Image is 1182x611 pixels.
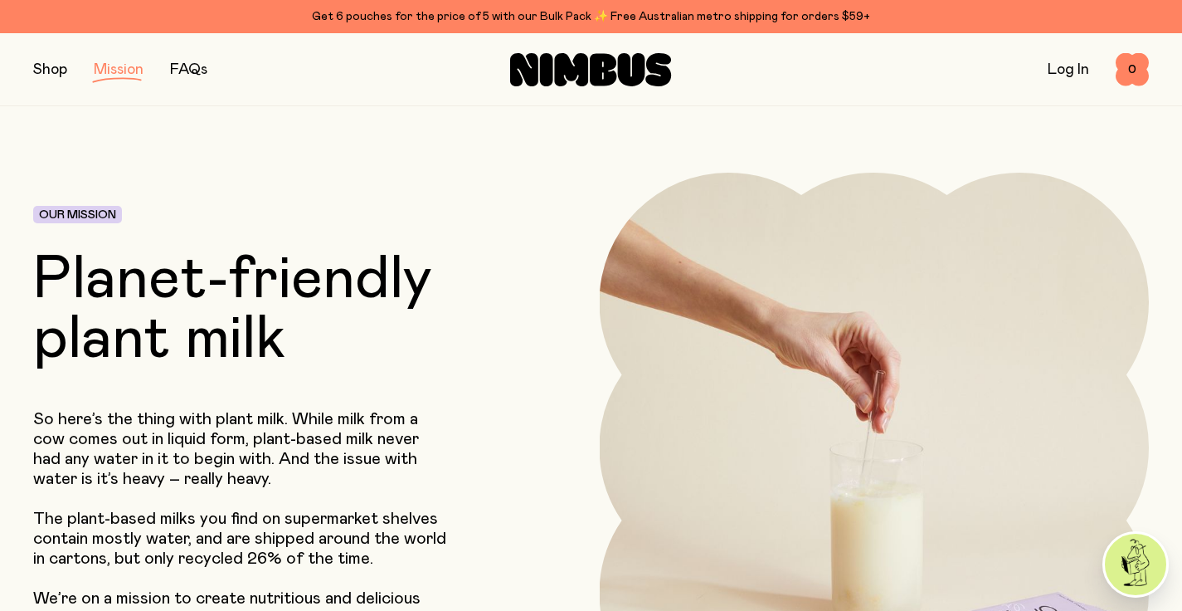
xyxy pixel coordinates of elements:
img: agent [1105,534,1166,595]
a: Log In [1048,62,1089,77]
a: Mission [94,62,143,77]
h1: Planet-friendly plant milk [33,250,489,369]
div: Get 6 pouches for the price of 5 with our Bulk Pack ✨ Free Australian metro shipping for orders $59+ [33,7,1149,27]
p: So here’s the thing with plant milk. While milk from a cow comes out in liquid form, plant-based ... [33,409,449,489]
p: The plant-based milks you find on supermarket shelves contain mostly water, and are shipped aroun... [33,509,449,569]
a: FAQs [170,62,207,77]
span: Our Mission [39,209,116,221]
button: 0 [1116,53,1149,86]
